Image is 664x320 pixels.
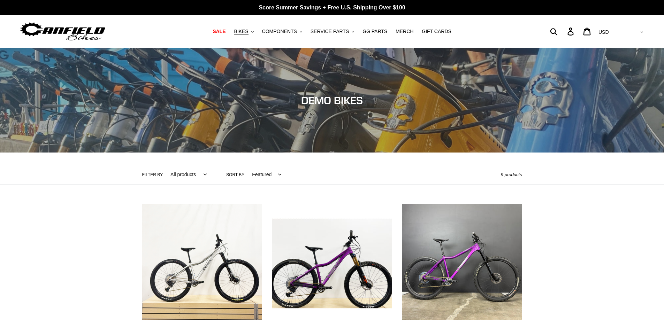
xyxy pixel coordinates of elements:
button: SERVICE PARTS [307,27,358,36]
label: Sort by [226,172,244,178]
a: GIFT CARDS [418,27,455,36]
span: DEMO BIKES [301,94,363,107]
span: COMPONENTS [262,29,297,34]
span: 9 products [501,172,522,177]
a: MERCH [392,27,417,36]
img: Canfield Bikes [19,21,106,42]
span: BIKES [234,29,248,34]
button: BIKES [230,27,257,36]
span: MERCH [396,29,413,34]
label: Filter by [142,172,163,178]
span: GG PARTS [362,29,387,34]
span: SERVICE PARTS [311,29,349,34]
span: GIFT CARDS [422,29,451,34]
span: SALE [213,29,226,34]
a: SALE [209,27,229,36]
a: GG PARTS [359,27,391,36]
button: COMPONENTS [259,27,306,36]
input: Search [554,24,572,39]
